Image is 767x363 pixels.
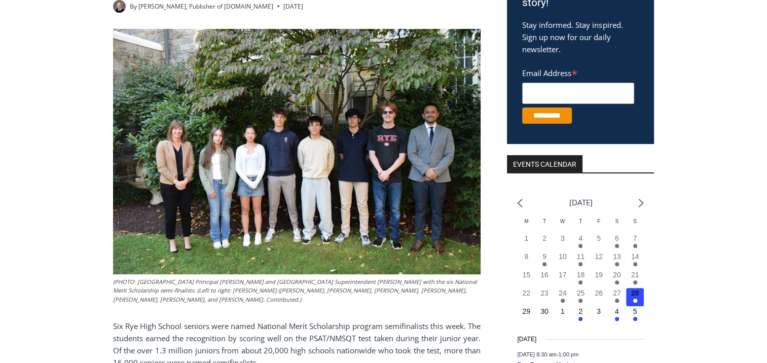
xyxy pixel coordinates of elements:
[542,252,546,261] time: 9
[572,288,590,306] button: 25 Has events
[543,219,546,224] span: T
[524,234,528,242] time: 1
[522,307,530,315] time: 29
[577,252,585,261] time: 11
[631,271,639,279] time: 21
[615,299,619,303] em: Has events
[138,2,273,11] a: [PERSON_NAME], Publisher of [DOMAIN_NAME]
[590,306,608,324] button: 3
[535,233,554,251] button: 2
[633,244,637,248] em: Has events
[113,29,481,274] img: (PHOTO: Rye High School Principal Andrew Hara and Rye City School District Superintendent Dr. Tri...
[633,234,637,242] time: 7
[608,233,626,251] button: 6 Has events
[633,262,637,266] em: Has events
[615,262,619,266] em: Has events
[558,351,578,357] span: 1:00 pm
[615,317,619,321] em: Has events
[626,306,644,324] button: 5 Has events
[608,288,626,306] button: 27 Has events
[578,299,582,303] em: Has events
[572,270,590,288] button: 18 Has events
[517,306,535,324] button: 29
[615,219,618,224] span: S
[579,219,582,224] span: T
[517,217,535,233] div: Monday
[517,198,523,208] a: Previous month
[613,271,621,279] time: 20
[507,155,582,172] h2: Events Calendar
[517,335,536,344] time: [DATE]
[578,262,582,266] em: Has events
[572,233,590,251] button: 4 Has events
[615,244,619,248] em: Has events
[540,271,549,279] time: 16
[517,351,578,357] time: -
[590,217,608,233] div: Friday
[522,19,639,55] p: Stay informed. Stay inspired. Sign up now for our daily newsletter.
[595,289,603,297] time: 26
[633,219,637,224] span: S
[283,2,303,11] time: [DATE]
[613,252,621,261] time: 13
[597,234,601,242] time: 5
[590,251,608,270] button: 12
[130,2,137,11] span: By
[626,270,644,288] button: 21 Has events
[554,217,572,233] div: Wednesday
[542,262,546,266] em: Has events
[561,307,565,315] time: 1
[578,307,582,315] time: 2
[517,351,556,357] span: [DATE] 8:30 am
[626,217,644,233] div: Sunday
[633,317,637,321] em: Has events
[540,289,549,297] time: 23
[535,217,554,233] div: Tuesday
[608,251,626,270] button: 13 Has events
[554,288,572,306] button: 24 Has events
[597,307,601,315] time: 3
[633,299,637,303] em: Has events
[524,219,528,224] span: M
[578,280,582,284] em: Has events
[572,306,590,324] button: 2 Has events
[517,288,535,306] button: 22
[572,251,590,270] button: 11 Has events
[578,244,582,248] em: Has events
[626,288,644,306] button: 28 Has events
[590,233,608,251] button: 5
[615,234,619,242] time: 6
[597,219,600,224] span: F
[535,306,554,324] button: 30
[517,270,535,288] button: 15
[590,288,608,306] button: 26
[613,289,621,297] time: 27
[626,233,644,251] button: 7 Has events
[113,277,481,304] figcaption: (PHOTO: [GEOGRAPHIC_DATA] Principal [PERSON_NAME] and [GEOGRAPHIC_DATA] Superintendent [PERSON_NA...
[559,271,567,279] time: 17
[560,219,565,224] span: W
[522,271,530,279] time: 15
[569,196,592,209] li: [DATE]
[631,289,639,297] time: 28
[535,288,554,306] button: 23
[590,270,608,288] button: 19
[615,307,619,315] time: 4
[608,270,626,288] button: 20 Has events
[638,198,644,208] a: Next month
[554,270,572,288] button: 17
[561,234,565,242] time: 3
[554,233,572,251] button: 3
[572,217,590,233] div: Thursday
[559,252,567,261] time: 10
[578,234,582,242] time: 4
[615,280,619,284] em: Has events
[517,251,535,270] button: 8
[522,289,530,297] time: 22
[595,252,603,261] time: 12
[577,289,585,297] time: 25
[517,233,535,251] button: 1
[535,270,554,288] button: 16
[554,251,572,270] button: 10
[535,251,554,270] button: 9 Has events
